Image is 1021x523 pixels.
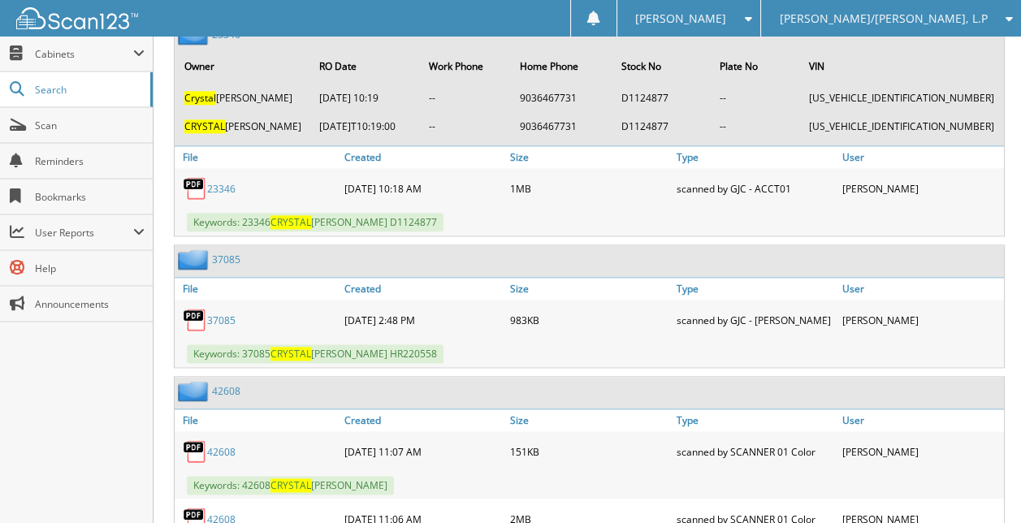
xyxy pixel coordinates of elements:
span: CRYSTAL [270,478,311,492]
td: -- [420,84,509,111]
span: Keywords: 37085 [PERSON_NAME] HR220558 [187,344,443,363]
a: 42608 [207,445,236,459]
a: Size [506,409,672,431]
a: 23346 [207,182,236,196]
td: 9036467731 [512,113,612,140]
div: [DATE] 10:18 AM [340,172,506,205]
th: RO Date [311,50,418,83]
th: Work Phone [420,50,509,83]
a: Size [506,146,672,168]
div: [DATE] 2:48 PM [340,304,506,336]
a: File [175,409,340,431]
a: User [838,146,1004,168]
span: User Reports [35,226,133,240]
a: File [175,278,340,300]
div: [PERSON_NAME] [838,435,1004,468]
span: CRYSTAL [184,119,225,133]
span: Crystal [184,91,216,105]
a: Type [673,146,838,168]
td: -- [712,84,799,111]
th: Stock No [613,50,710,83]
div: 151KB [506,435,672,468]
a: Size [506,278,672,300]
th: VIN [801,50,1002,83]
td: [PERSON_NAME] [176,84,309,111]
span: Keywords: 42608 [PERSON_NAME] [187,476,394,495]
div: scanned by SCANNER 01 Color [673,435,838,468]
th: Plate No [712,50,799,83]
a: User [838,409,1004,431]
img: folder2.png [178,381,212,401]
div: 1MB [506,172,672,205]
a: Created [340,409,506,431]
img: PDF.png [183,439,207,464]
td: [DATE] 10:19 [311,84,418,111]
span: Bookmarks [35,190,145,204]
a: Type [673,278,838,300]
img: PDF.png [183,308,207,332]
a: Created [340,146,506,168]
th: Owner [176,50,309,83]
td: -- [420,113,509,140]
td: 9036467731 [512,84,612,111]
span: Cabinets [35,47,133,61]
span: Scan [35,119,145,132]
img: scan123-logo-white.svg [16,7,138,29]
a: 37085 [207,313,236,327]
th: Home Phone [512,50,612,83]
span: Reminders [35,154,145,168]
span: Keywords: 23346 [PERSON_NAME] D1124877 [187,213,443,231]
div: scanned by GJC - ACCT01 [673,172,838,205]
img: PDF.png [183,176,207,201]
span: Search [35,83,142,97]
td: D1124877 [613,113,710,140]
td: [PERSON_NAME] [176,113,309,140]
a: File [175,146,340,168]
div: [PERSON_NAME] [838,172,1004,205]
div: 983KB [506,304,672,336]
td: D1124877 [613,84,710,111]
span: CRYSTAL [270,215,311,229]
a: 37085 [212,253,240,266]
td: [DATE]T10:19:00 [311,113,418,140]
td: [US_VEHICLE_IDENTIFICATION_NUMBER] [801,84,1002,111]
a: 42608 [212,384,240,398]
img: folder2.png [178,249,212,270]
div: [DATE] 11:07 AM [340,435,506,468]
a: User [838,278,1004,300]
div: scanned by GJC - [PERSON_NAME] [673,304,838,336]
span: Help [35,261,145,275]
a: Type [673,409,838,431]
td: -- [712,113,799,140]
span: Announcements [35,297,145,311]
span: CRYSTAL [270,347,311,361]
iframe: Chat Widget [940,445,1021,523]
div: [PERSON_NAME] [838,304,1004,336]
span: [PERSON_NAME]/[PERSON_NAME], L.P [779,14,987,24]
a: Created [340,278,506,300]
td: [US_VEHICLE_IDENTIFICATION_NUMBER] [801,113,1002,140]
span: [PERSON_NAME] [635,14,726,24]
